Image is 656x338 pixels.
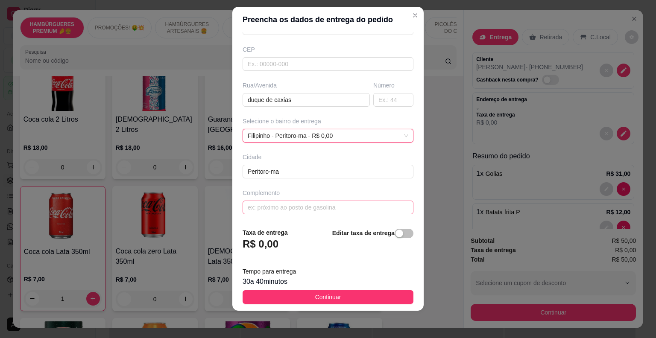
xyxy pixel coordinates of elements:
input: Ex.: Rua Oscar Freire [243,93,370,107]
span: Tempo para entrega [243,268,296,275]
div: 30 a 40 minutos [243,277,413,287]
div: Número [373,81,413,90]
button: Close [408,9,422,22]
span: Continuar [315,292,341,302]
div: Rua/Avenida [243,81,370,90]
h3: R$ 0,00 [243,237,278,251]
input: Ex.: 44 [373,93,413,107]
span: Filipinho - Peritoro-ma - R$ 0,00 [248,129,408,142]
div: Cidade [243,153,413,161]
button: Continuar [243,290,413,304]
header: Preencha os dados de entrega do pedido [232,7,424,32]
div: Selecione o bairro de entrega [243,117,413,125]
input: ex: próximo ao posto de gasolina [243,201,413,214]
div: CEP [243,45,413,54]
input: Ex.: 00000-000 [243,57,413,71]
div: Complemento [243,189,413,197]
input: Ex.: Santo André [243,165,413,178]
strong: Editar taxa de entrega [332,230,395,236]
strong: Taxa de entrega [243,229,288,236]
